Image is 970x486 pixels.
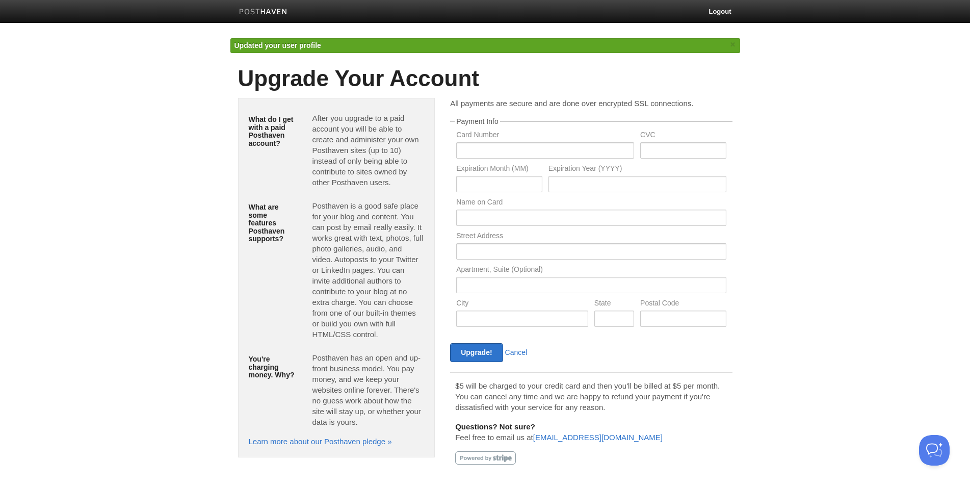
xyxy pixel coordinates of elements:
[450,343,503,362] input: Upgrade!
[505,348,528,356] a: Cancel
[456,131,634,141] label: Card Number
[533,433,663,442] a: [EMAIL_ADDRESS][DOMAIN_NAME]
[249,437,392,446] a: Learn more about our Posthaven pledge »
[456,266,726,275] label: Apartment, Suite (Optional)
[919,435,950,466] iframe: Help Scout Beacon - Open
[640,131,726,141] label: CVC
[234,41,321,49] span: Updated your user profile
[312,352,424,427] p: Posthaven has an open and up-front business model. You pay money, and we keep your websites onlin...
[455,422,535,431] b: Questions? Not sure?
[312,113,424,188] p: After you upgrade to a paid account you will be able to create and administer your own Posthaven ...
[548,165,726,174] label: Expiration Year (YYYY)
[450,98,732,109] p: All payments are secure and are done over encrypted SSL connections.
[239,9,287,16] img: Posthaven-bar
[456,198,726,208] label: Name on Card
[455,421,727,443] p: Feel free to email us at
[640,299,726,309] label: Postal Code
[456,299,588,309] label: City
[455,118,500,125] legend: Payment Info
[312,200,424,340] p: Posthaven is a good safe place for your blog and content. You can post by email really easily. It...
[249,355,297,379] h5: You're charging money. Why?
[249,203,297,243] h5: What are some features Posthaven supports?
[455,380,727,413] p: $5 will be charged to your credit card and then you'll be billed at $5 per month. You can cancel ...
[238,66,732,91] h1: Upgrade Your Account
[456,232,726,242] label: Street Address
[249,116,297,147] h5: What do I get with a paid Posthaven account?
[728,38,738,51] a: ×
[594,299,634,309] label: State
[456,165,542,174] label: Expiration Month (MM)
